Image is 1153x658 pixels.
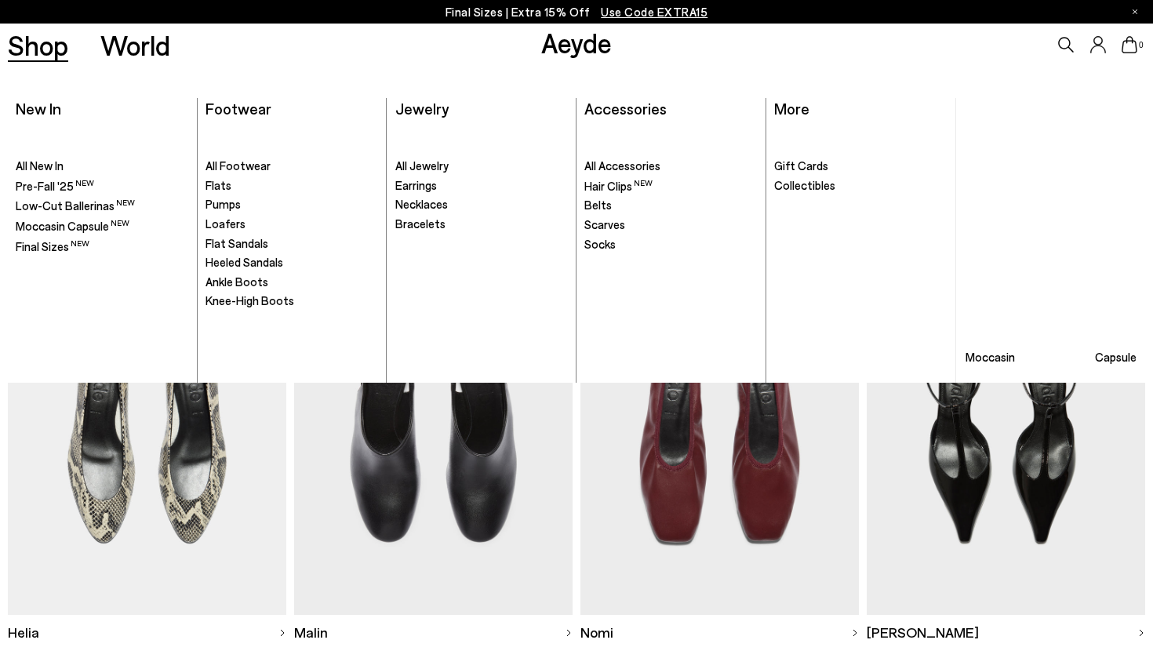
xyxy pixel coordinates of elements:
[580,615,859,650] a: Nomi
[395,216,446,231] span: Bracelets
[278,629,286,637] img: svg%3E
[16,178,188,194] a: Pre-Fall '25
[206,274,268,289] span: Ankle Boots
[584,237,757,253] a: Socks
[584,179,653,193] span: Hair Clips
[446,2,708,22] p: Final Sizes | Extra 15% Off
[774,178,835,192] span: Collectibles
[100,31,170,59] a: World
[956,98,1145,375] a: Moccasin Capsule
[395,178,437,192] span: Earrings
[395,197,568,213] a: Necklaces
[206,293,294,307] span: Knee-High Boots
[774,158,828,173] span: Gift Cards
[395,158,449,173] span: All Jewelry
[206,197,378,213] a: Pumps
[867,623,979,642] span: [PERSON_NAME]
[395,178,568,194] a: Earrings
[395,99,449,118] a: Jewelry
[1095,351,1137,363] h3: Capsule
[206,178,378,194] a: Flats
[584,217,625,231] span: Scarves
[8,623,39,642] span: Helia
[206,255,378,271] a: Heeled Sandals
[206,99,271,118] a: Footwear
[16,198,188,214] a: Low-Cut Ballerinas
[16,99,61,118] a: New In
[206,178,231,192] span: Flats
[294,254,573,616] img: Descriptive text
[16,219,129,233] span: Moccasin Capsule
[8,254,286,616] img: Descriptive text
[956,98,1145,375] img: Mobile_e6eede4d-78b8-4bd1-ae2a-4197e375e133_900x.jpg
[8,31,68,59] a: Shop
[16,218,188,234] a: Moccasin Capsule
[16,179,94,193] span: Pre-Fall '25
[867,615,1145,650] a: [PERSON_NAME]
[580,254,859,616] img: Descriptive text
[206,236,268,250] span: Flat Sandals
[584,237,616,251] span: Socks
[395,158,568,174] a: All Jewelry
[206,274,378,290] a: Ankle Boots
[1137,41,1145,49] span: 0
[16,198,135,213] span: Low-Cut Ballerinas
[966,351,1015,363] h3: Moccasin
[1122,36,1137,53] a: 0
[774,158,947,174] a: Gift Cards
[584,158,660,173] span: All Accessories
[867,254,1145,616] img: Descriptive text
[206,158,271,173] span: All Footwear
[206,158,378,174] a: All Footwear
[206,255,283,269] span: Heeled Sandals
[16,238,188,255] a: Final Sizes
[206,293,378,309] a: Knee-High Boots
[584,217,757,233] a: Scarves
[584,198,612,212] span: Belts
[584,158,757,174] a: All Accessories
[541,26,612,59] a: Aeyde
[206,216,246,231] span: Loafers
[395,216,568,232] a: Bracelets
[206,197,241,211] span: Pumps
[294,623,328,642] span: Malin
[16,239,89,253] span: Final Sizes
[774,99,809,118] a: More
[851,629,859,637] img: svg%3E
[206,236,378,252] a: Flat Sandals
[565,629,573,637] img: svg%3E
[294,615,573,650] a: Malin
[584,178,757,194] a: Hair Clips
[1137,629,1145,637] img: svg%3E
[774,178,947,194] a: Collectibles
[16,158,188,174] a: All New In
[584,198,757,213] a: Belts
[8,615,286,650] a: Helia
[395,197,448,211] span: Necklaces
[16,158,64,173] span: All New In
[580,623,613,642] span: Nomi
[584,99,667,118] a: Accessories
[601,5,707,19] span: Navigate to /collections/ss25-final-sizes
[206,216,378,232] a: Loafers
